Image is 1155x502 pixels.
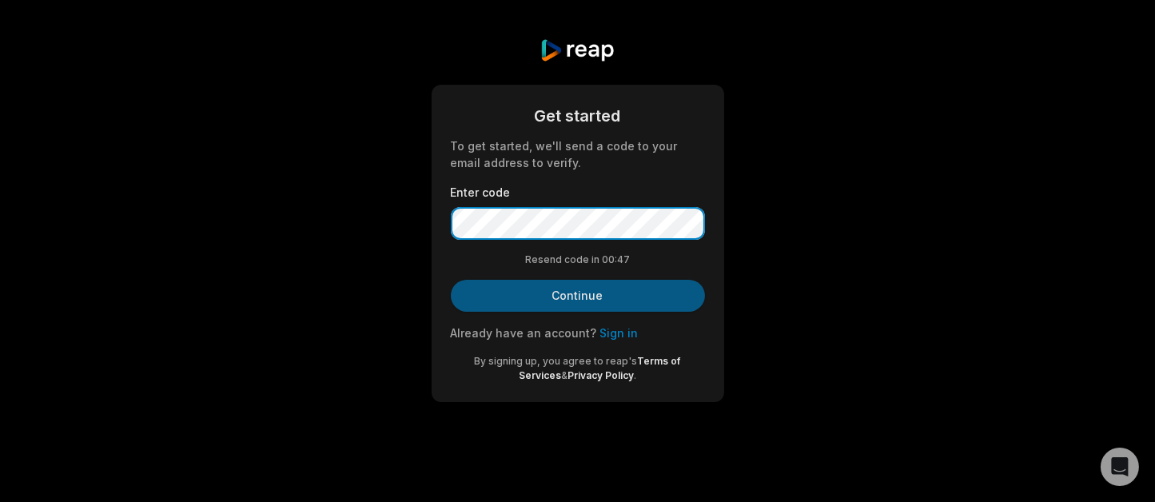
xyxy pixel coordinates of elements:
img: reap [540,38,615,62]
button: Continue [451,280,705,312]
span: . [634,369,636,381]
span: Already have an account? [451,326,597,340]
label: Enter code [451,184,705,201]
a: Terms of Services [519,355,681,381]
span: & [561,369,568,381]
div: Open Intercom Messenger [1101,448,1139,486]
span: 47 [617,253,630,267]
div: To get started, we'll send a code to your email address to verify. [451,137,705,171]
div: Get started [451,104,705,128]
a: Privacy Policy [568,369,634,381]
a: Sign in [600,326,639,340]
span: By signing up, you agree to reap's [475,355,638,367]
div: Resend code in 00: [451,253,705,267]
